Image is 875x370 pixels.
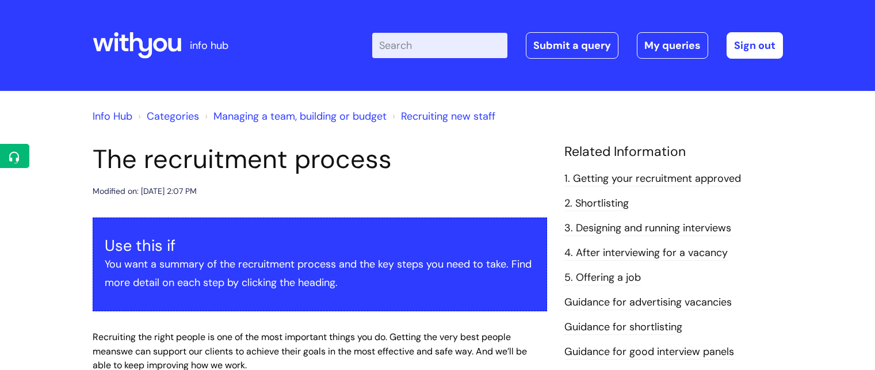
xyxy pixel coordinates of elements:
[564,171,741,186] a: 1. Getting your recruitment approved
[105,237,535,255] h3: Use this if
[372,32,783,59] div: | -
[213,109,387,123] a: Managing a team, building or budget
[389,107,495,125] li: Recruiting new staff
[202,107,387,125] li: Managing a team, building or budget
[564,196,629,211] a: 2. Shortlisting
[190,36,228,55] p: info hub
[526,32,618,59] a: Submit a query
[135,107,199,125] li: Solution home
[401,109,495,123] a: Recruiting new staff
[564,144,783,160] h4: Related Information
[637,32,708,59] a: My queries
[564,295,732,310] a: Guidance for advertising vacancies
[564,320,682,335] a: Guidance for shortlisting
[93,144,547,175] h1: The recruitment process
[564,246,728,261] a: 4. After interviewing for a vacancy
[93,109,132,123] a: Info Hub
[564,345,734,360] a: Guidance for good interview panels
[372,33,507,58] input: Search
[93,184,197,199] div: Modified on: [DATE] 2:07 PM
[147,109,199,123] a: Categories
[564,221,731,236] a: 3. Designing and running interviews
[564,270,641,285] a: 5. Offering a job
[93,331,511,357] span: Recruiting the right people is one of the most important things you do. Getting the very best peo...
[727,32,783,59] a: Sign out
[105,255,535,292] p: You want a summary of the recruitment process and the key steps you need to take. Find more detai...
